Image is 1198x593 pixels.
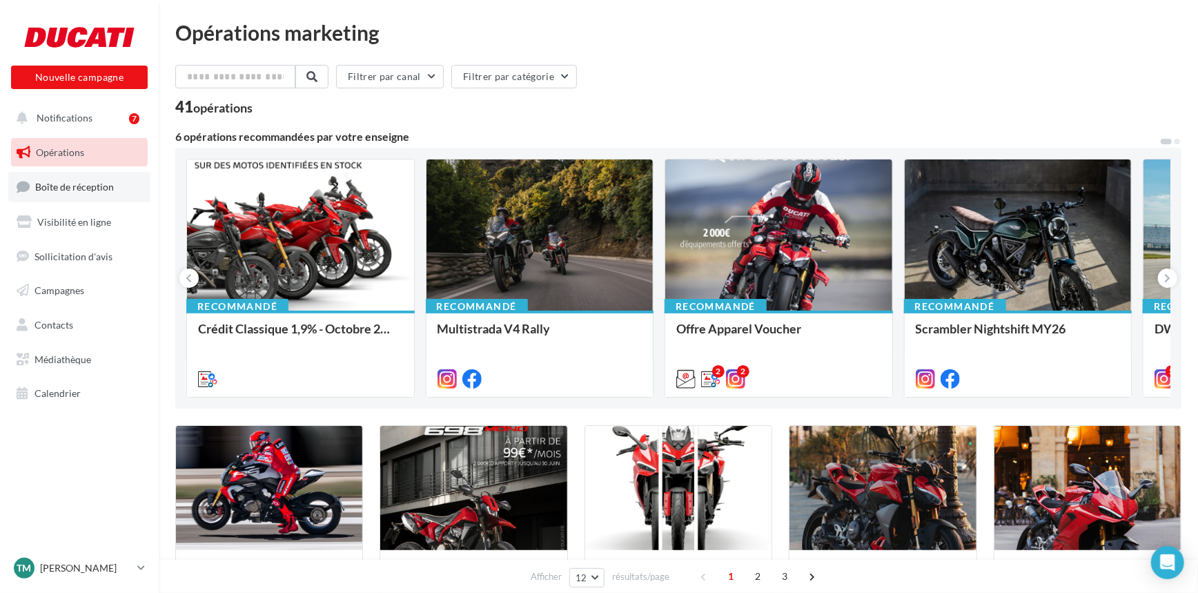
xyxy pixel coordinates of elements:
div: opérations [193,101,253,114]
div: Opérations marketing [175,22,1181,43]
button: Nouvelle campagne [11,66,148,89]
span: 3 [774,565,796,587]
a: Opérations [8,138,150,167]
div: 41 [175,99,253,115]
span: Calendrier [35,387,81,399]
span: Visibilité en ligne [37,216,111,228]
a: Calendrier [8,379,150,408]
div: Scrambler Nightshift MY26 [916,322,1121,349]
span: TM [17,561,32,575]
span: 2 [747,565,769,587]
p: [PERSON_NAME] [40,561,132,575]
span: Afficher [531,570,562,583]
a: Sollicitation d'avis [8,242,150,271]
a: Médiathèque [8,345,150,374]
div: 2 [737,365,749,378]
div: 6 opérations recommandées par votre enseigne [175,131,1159,142]
button: Filtrer par catégorie [451,65,577,88]
span: Campagnes [35,284,84,296]
span: Médiathèque [35,353,91,365]
div: Recommandé [186,299,288,314]
span: 12 [576,572,587,583]
span: Boîte de réception [35,181,114,193]
div: Recommandé [426,299,528,314]
a: Contacts [8,311,150,340]
div: Recommandé [904,299,1006,314]
a: Visibilité en ligne [8,208,150,237]
div: Offre Apparel Voucher [676,322,881,349]
div: 5 [1166,365,1178,378]
button: Notifications 7 [8,104,145,133]
span: 1 [720,565,743,587]
div: 2 [712,365,725,378]
div: 7 [129,113,139,124]
button: Filtrer par canal [336,65,444,88]
div: Open Intercom Messenger [1151,546,1184,579]
a: Campagnes [8,276,150,305]
span: résultats/page [612,570,669,583]
div: Multistrada V4 Rally [438,322,642,349]
span: Opérations [36,146,84,158]
button: 12 [569,568,605,587]
span: Contacts [35,319,73,331]
span: Sollicitation d'avis [35,250,112,262]
div: Crédit Classique 1,9% - Octobre 2025 [198,322,403,349]
a: TM [PERSON_NAME] [11,555,148,581]
a: Boîte de réception [8,172,150,202]
span: Notifications [37,112,92,124]
div: Recommandé [665,299,767,314]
